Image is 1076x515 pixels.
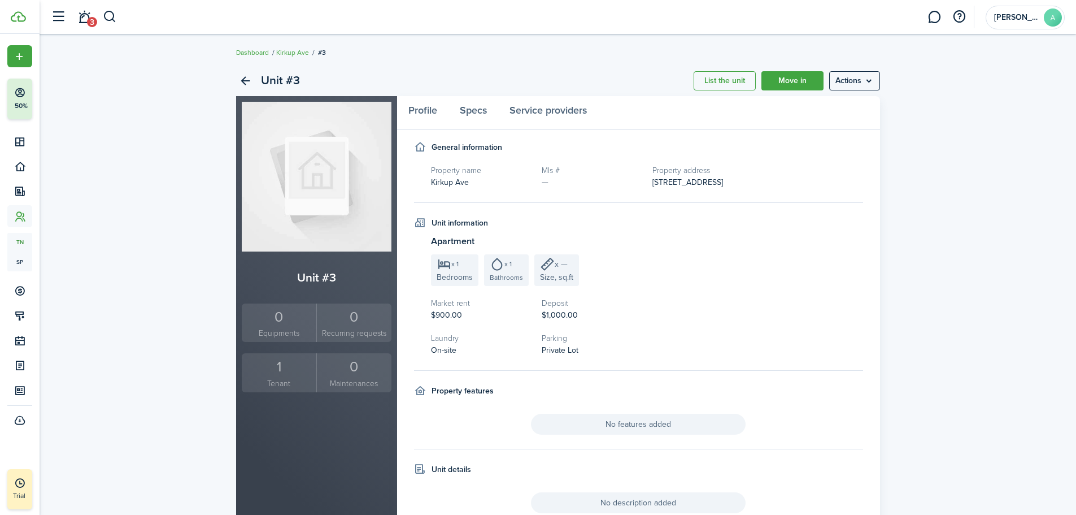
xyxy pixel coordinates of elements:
[261,71,300,90] h2: Unit #3
[7,233,32,252] a: tn
[432,385,494,397] h4: Property features
[87,17,97,27] span: 3
[7,45,32,67] button: Open menu
[761,71,824,90] a: Move in
[242,102,391,252] img: Unit avatar
[498,96,598,130] a: Service providers
[7,469,32,509] a: Trial
[531,492,746,513] span: No description added
[542,344,578,356] span: Private Lot
[432,464,471,475] h4: Unit details
[451,261,459,267] span: x 1
[13,491,58,501] p: Trial
[242,304,317,343] a: 0Equipments
[242,269,391,287] h2: Unit #3
[11,11,26,22] img: TenantCloud
[245,327,314,339] small: Equipments
[829,71,880,90] button: Open menu
[236,71,255,90] a: Back
[73,3,95,32] a: Notifications
[431,165,530,176] h5: Property name
[652,165,863,176] h5: Property address
[694,71,756,90] a: List the unit
[103,7,117,27] button: Search
[236,47,269,58] a: Dashboard
[242,353,317,392] a: 1Tenant
[320,306,389,328] div: 0
[652,176,723,188] span: [STREET_ADDRESS]
[245,356,314,378] div: 1
[432,141,502,153] h4: General information
[245,306,314,328] div: 0
[320,327,389,339] small: Recurring requests
[994,14,1039,21] span: Amy
[504,261,512,267] span: x 1
[432,217,488,229] h4: Unit information
[7,79,101,119] button: 50%
[555,258,568,270] span: x —
[542,332,641,344] h5: Parking
[540,271,573,283] span: Size, sq.ft
[276,47,309,58] a: Kirkup Ave
[437,271,473,283] span: Bedrooms
[949,7,969,27] button: Open resource center
[47,6,69,28] button: Open sidebar
[431,344,456,356] span: On-site
[316,304,391,343] a: 0Recurring requests
[397,96,448,130] a: Profile
[431,176,469,188] span: Kirkup Ave
[542,165,641,176] h5: Mls #
[531,414,746,435] span: No features added
[7,252,32,271] a: sp
[318,47,326,58] span: #3
[14,101,28,111] p: 50%
[431,235,863,249] h3: Apartment
[245,378,314,390] small: Tenant
[923,3,945,32] a: Messaging
[542,176,548,188] span: —
[316,353,391,392] a: 0Maintenances
[431,332,530,344] h5: Laundry
[829,71,880,90] menu-btn: Actions
[448,96,498,130] a: Specs
[542,297,641,309] h5: Deposit
[542,309,578,321] span: $1,000.00
[431,297,530,309] h5: Market rent
[490,272,523,283] span: Bathrooms
[1044,8,1062,27] avatar-text: A
[431,309,462,321] span: $900.00
[320,378,389,390] small: Maintenances
[320,356,389,378] div: 0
